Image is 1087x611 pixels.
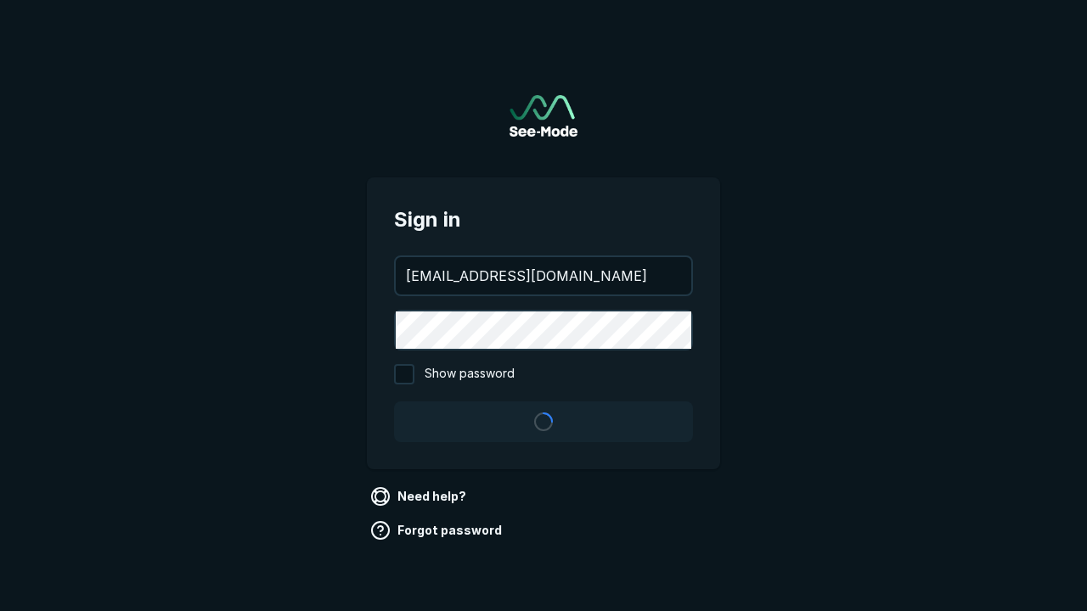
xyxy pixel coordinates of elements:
a: Go to sign in [510,95,577,137]
a: Need help? [367,483,473,510]
span: Show password [425,364,515,384]
img: See-Mode Logo [510,95,577,137]
span: Sign in [394,205,693,235]
input: your@email.com [396,257,691,294]
a: Forgot password [367,517,509,544]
